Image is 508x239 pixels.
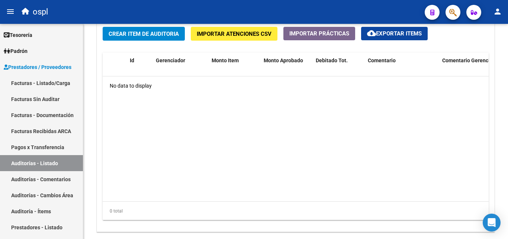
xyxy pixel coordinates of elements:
datatable-header-cell: Id [127,53,153,85]
span: Tesorería [4,31,32,39]
div: No data to display [103,76,489,95]
span: Importar Atenciones CSV [197,31,271,37]
button: Crear Item de Auditoria [103,27,185,41]
span: Exportar Items [367,30,422,37]
span: Importar Prácticas [289,30,349,37]
datatable-header-cell: Comentario [365,53,439,85]
span: ospl [33,4,48,20]
button: Importar Prácticas [283,27,355,40]
datatable-header-cell: Monto Item [209,53,261,85]
datatable-header-cell: Gerenciador [153,53,209,85]
span: Crear Item de Auditoria [109,31,179,37]
mat-icon: person [493,7,502,16]
span: Debitado Tot. [316,57,348,63]
button: Exportar Items [361,27,428,40]
span: Monto Item [212,57,239,63]
mat-icon: menu [6,7,15,16]
mat-icon: cloud_download [367,29,376,38]
span: Comentario [368,57,396,63]
div: Open Intercom Messenger [483,214,501,232]
span: Gerenciador [156,57,185,63]
div: 0 total [103,202,489,220]
span: Padrón [4,47,28,55]
datatable-header-cell: Monto Aprobado [261,53,313,85]
span: Prestadores / Proveedores [4,63,71,71]
span: Comentario Gerenciador [442,57,501,63]
datatable-header-cell: Debitado Tot. [313,53,365,85]
span: Id [130,57,134,63]
span: Monto Aprobado [264,57,303,63]
button: Importar Atenciones CSV [191,27,277,41]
